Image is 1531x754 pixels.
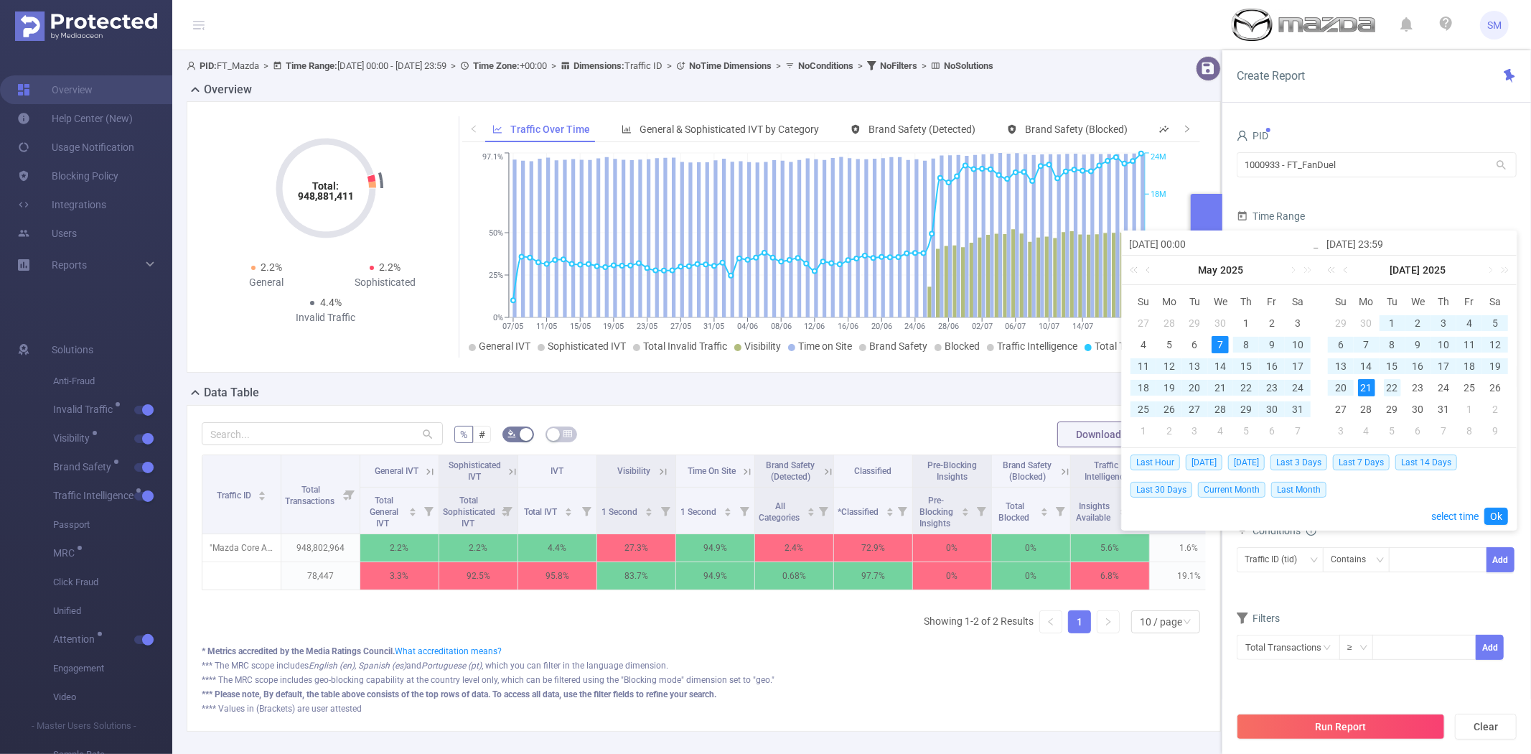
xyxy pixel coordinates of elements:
[1285,399,1311,420] td: May 31, 2025
[1104,618,1113,626] i: icon: right
[1359,643,1368,653] i: icon: down
[1328,355,1354,377] td: July 13, 2025
[17,162,118,190] a: Blocking Policy
[1237,358,1255,375] div: 15
[1233,334,1259,355] td: May 8, 2025
[1186,358,1204,375] div: 13
[482,153,503,162] tspan: 97.1%
[1409,336,1426,353] div: 9
[1129,236,1312,253] input: Start date
[469,124,478,133] i: icon: left
[17,219,77,248] a: Users
[1486,315,1504,332] div: 5
[1259,312,1285,334] td: May 2, 2025
[1143,256,1156,284] a: Previous month (PageUp)
[1237,714,1445,740] button: Run Report
[489,228,503,238] tspan: 50%
[1130,334,1156,355] td: May 4, 2025
[320,297,342,308] span: 4.4%
[1456,291,1482,312] th: Fri
[772,60,785,71] span: >
[1289,422,1306,439] div: 7
[1384,422,1401,439] div: 5
[1482,355,1508,377] td: July 19, 2025
[1409,422,1426,439] div: 6
[1405,355,1431,377] td: July 16, 2025
[1186,379,1204,396] div: 20
[1422,256,1448,284] a: 2025
[1296,256,1314,284] a: Next year (Control + right)
[1237,130,1248,141] i: icon: user
[1285,291,1311,312] th: Sat
[1259,295,1285,308] span: Fr
[1347,636,1362,659] div: ≥
[1405,377,1431,399] td: July 23, 2025
[1208,291,1234,312] th: Wed
[1135,379,1152,396] div: 18
[1047,618,1055,626] i: icon: left
[1324,256,1343,284] a: Last year (Control + left)
[1409,358,1426,375] div: 16
[1482,399,1508,420] td: August 2, 2025
[1380,377,1405,399] td: July 22, 2025
[1431,420,1456,442] td: August 7, 2025
[1409,315,1426,332] div: 2
[1233,355,1259,377] td: May 15, 2025
[1483,256,1496,284] a: Next month (PageDown)
[53,433,95,443] span: Visibility
[187,60,993,71] span: FT_Mazda [DATE] 00:00 - [DATE] 23:59 +00:00
[1456,355,1482,377] td: July 18, 2025
[1461,379,1478,396] div: 25
[1409,401,1426,418] div: 30
[1380,355,1405,377] td: July 15, 2025
[1486,379,1504,396] div: 26
[1456,295,1482,308] span: Fr
[1237,401,1255,418] div: 29
[1431,295,1456,308] span: Th
[1289,336,1306,353] div: 10
[1186,336,1204,353] div: 6
[1461,315,1478,332] div: 4
[1328,291,1354,312] th: Sun
[1405,399,1431,420] td: July 30, 2025
[1380,334,1405,355] td: July 8, 2025
[1212,315,1229,332] div: 30
[1461,336,1478,353] div: 11
[1456,377,1482,399] td: July 25, 2025
[1156,295,1182,308] span: Mo
[1456,312,1482,334] td: July 4, 2025
[1130,399,1156,420] td: May 25, 2025
[1237,210,1305,222] span: Time Range
[1182,377,1208,399] td: May 20, 2025
[1354,399,1380,420] td: July 28, 2025
[1456,420,1482,442] td: August 8, 2025
[1328,295,1354,308] span: Su
[1233,312,1259,334] td: May 1, 2025
[1380,420,1405,442] td: August 5, 2025
[1328,377,1354,399] td: July 20, 2025
[1237,336,1255,353] div: 8
[1161,336,1178,353] div: 5
[689,60,772,71] b: No Time Dimensions
[1130,312,1156,334] td: April 27, 2025
[1219,256,1245,284] a: 2025
[1435,315,1452,332] div: 3
[917,60,931,71] span: >
[1285,334,1311,355] td: May 10, 2025
[1435,358,1452,375] div: 17
[1482,420,1508,442] td: August 9, 2025
[1358,358,1375,375] div: 14
[1435,422,1452,439] div: 7
[1237,422,1255,439] div: 5
[53,548,80,558] span: MRC
[1183,618,1191,628] i: icon: down
[1380,295,1405,308] span: Tu
[1332,401,1349,418] div: 27
[1384,401,1401,418] div: 29
[622,124,632,134] i: icon: bar-chart
[1354,334,1380,355] td: July 7, 2025
[298,190,354,202] tspan: 948,881,411
[1130,420,1156,442] td: June 1, 2025
[1482,334,1508,355] td: July 12, 2025
[1482,291,1508,312] th: Sat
